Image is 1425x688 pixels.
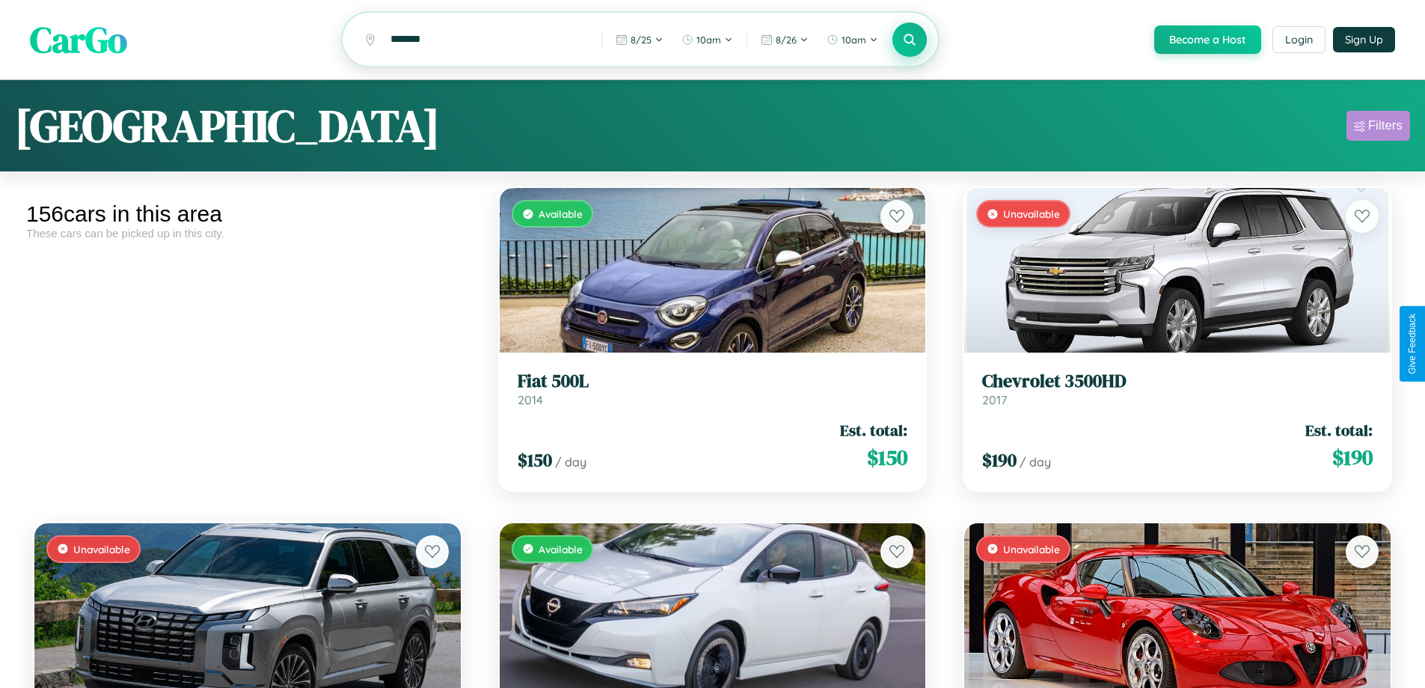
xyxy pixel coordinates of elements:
[30,15,127,64] span: CarGo
[1346,111,1410,141] button: Filters
[674,28,741,52] button: 10am
[1154,25,1261,54] button: Become a Host
[518,371,908,407] a: Fiat 500L2014
[608,28,671,52] button: 8/25
[518,392,543,407] span: 2014
[696,34,721,46] span: 10am
[753,28,816,52] button: 8/26
[842,34,866,46] span: 10am
[867,442,907,472] span: $ 150
[73,543,130,555] span: Unavailable
[518,371,908,392] h3: Fiat 500L
[1272,26,1326,53] button: Login
[1003,543,1060,555] span: Unavailable
[982,371,1373,407] a: Chevrolet 3500HD2017
[15,95,440,156] h1: [GEOGRAPHIC_DATA]
[1305,419,1373,441] span: Est. total:
[1003,207,1060,220] span: Unavailable
[819,28,886,52] button: 10am
[840,419,907,441] span: Est. total:
[539,207,583,220] span: Available
[1020,454,1051,469] span: / day
[539,543,583,555] span: Available
[1407,314,1418,374] div: Give Feedback
[518,448,552,472] span: $ 150
[1333,27,1395,52] button: Sign Up
[26,201,469,227] div: 156 cars in this area
[982,448,1017,472] span: $ 190
[26,227,469,240] div: These cars can be picked up in this city.
[555,454,586,469] span: / day
[631,34,652,46] span: 8 / 25
[1332,442,1373,472] span: $ 190
[982,392,1007,407] span: 2017
[982,371,1373,392] h3: Chevrolet 3500HD
[1368,118,1403,133] div: Filters
[776,34,797,46] span: 8 / 26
